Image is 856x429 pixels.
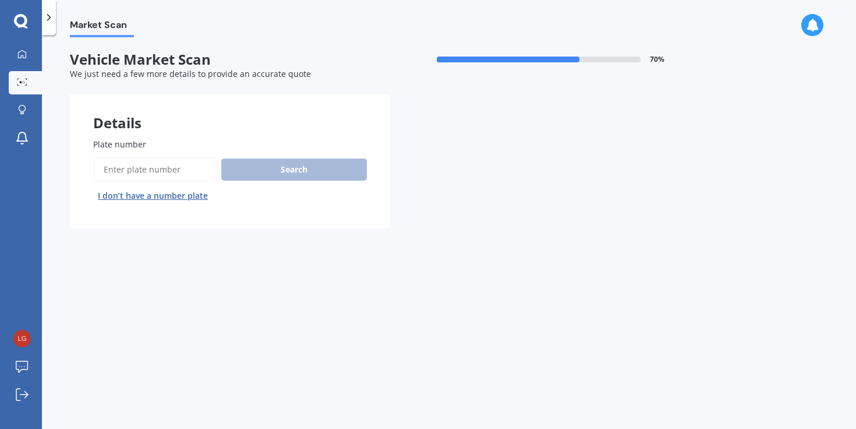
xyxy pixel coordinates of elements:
button: I don’t have a number plate [93,187,213,205]
span: We just need a few more details to provide an accurate quote [70,68,311,79]
span: 70 % [650,55,664,64]
span: Market Scan [70,19,134,35]
input: Enter plate number [93,157,217,182]
span: Vehicle Market Scan [70,51,390,68]
img: 8694653e49d9953dc01d826a5ab807cd [13,330,31,347]
span: Plate number [93,139,146,150]
div: Details [70,94,390,129]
